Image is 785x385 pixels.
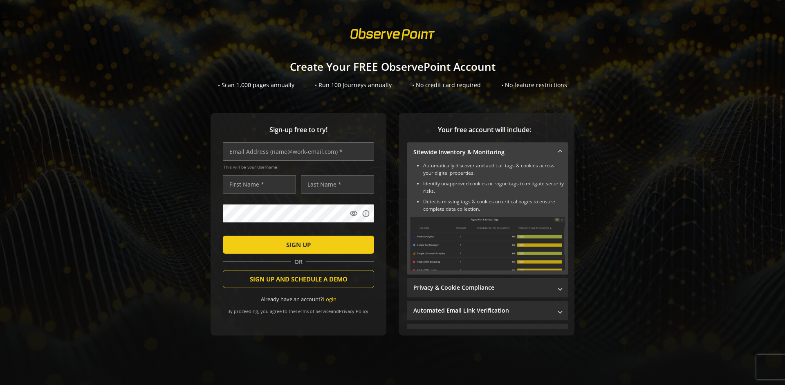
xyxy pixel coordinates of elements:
[315,81,392,89] div: • Run 100 Journeys annually
[413,284,552,292] mat-panel-title: Privacy & Cookie Compliance
[423,198,565,213] li: Detects missing tags & cookies on critical pages to ensure complete data collection.
[407,278,568,297] mat-expansion-panel-header: Privacy & Cookie Compliance
[301,175,374,194] input: Last Name *
[223,142,374,161] input: Email Address (name@work-email.com) *
[218,81,294,89] div: • Scan 1,000 pages annually
[407,125,562,135] span: Your free account will include:
[250,272,348,286] span: SIGN UP AND SCHEDULE A DEMO
[223,175,296,194] input: First Name *
[296,308,331,314] a: Terms of Service
[407,301,568,320] mat-expansion-panel-header: Automated Email Link Verification
[223,270,374,288] button: SIGN UP AND SCHEDULE A DEMO
[423,180,565,195] li: Identify unapproved cookies or rogue tags to mitigate security risks.
[223,295,374,303] div: Already have an account?
[223,303,374,314] div: By proceeding, you agree to the and .
[407,162,568,275] div: Sitewide Inventory & Monitoring
[407,324,568,343] mat-expansion-panel-header: Performance Monitoring with Web Vitals
[223,125,374,135] span: Sign-up free to try!
[223,236,374,254] button: SIGN UP
[407,142,568,162] mat-expansion-panel-header: Sitewide Inventory & Monitoring
[423,162,565,177] li: Automatically discover and audit all tags & cookies across your digital properties.
[413,148,552,156] mat-panel-title: Sitewide Inventory & Monitoring
[339,308,368,314] a: Privacy Policy
[350,209,358,218] mat-icon: visibility
[291,258,306,266] span: OR
[286,237,311,252] span: SIGN UP
[224,164,374,170] span: This will be your Username
[323,295,336,303] a: Login
[410,217,565,270] img: Sitewide Inventory & Monitoring
[362,209,370,218] mat-icon: info
[412,81,481,89] div: • No credit card required
[413,306,552,315] mat-panel-title: Automated Email Link Verification
[501,81,567,89] div: • No feature restrictions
